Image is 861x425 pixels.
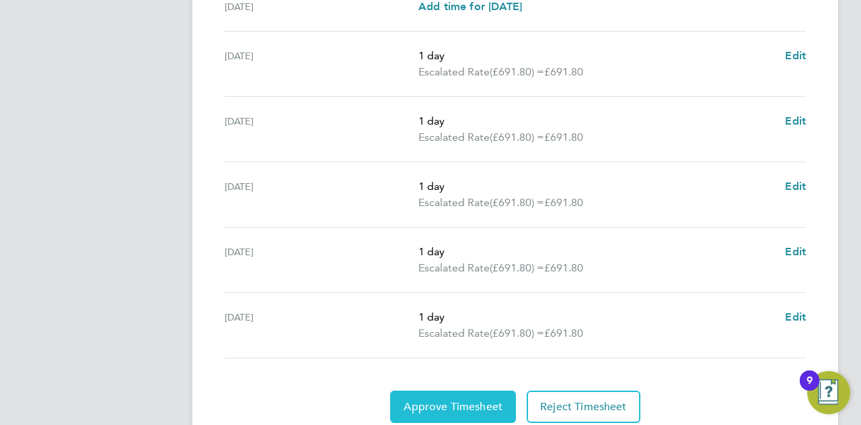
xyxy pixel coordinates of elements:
a: Edit [785,244,806,260]
span: (£691.80) = [490,261,544,274]
span: Reject Timesheet [540,400,627,414]
span: Approve Timesheet [404,400,502,414]
a: Edit [785,48,806,64]
button: Reject Timesheet [527,391,640,423]
div: [DATE] [225,48,418,80]
span: £691.80 [544,196,583,209]
a: Edit [785,309,806,325]
span: Edit [785,180,806,193]
div: [DATE] [225,309,418,341]
a: Edit [785,113,806,129]
span: Escalated Rate [418,64,490,80]
span: Edit [785,49,806,62]
p: 1 day [418,48,774,64]
span: (£691.80) = [490,131,544,143]
span: Escalated Rate [418,129,490,145]
p: 1 day [418,178,774,195]
span: Edit [785,245,806,258]
span: £691.80 [544,261,583,274]
span: Escalated Rate [418,260,490,276]
div: 9 [807,381,813,398]
p: 1 day [418,244,774,260]
div: [DATE] [225,244,418,276]
a: Edit [785,178,806,195]
button: Open Resource Center, 9 new notifications [807,371,850,414]
span: (£691.80) = [490,196,544,209]
span: Edit [785,310,806,323]
span: (£691.80) = [490,65,544,78]
span: £691.80 [544,65,583,78]
span: (£691.80) = [490,327,544,339]
span: Edit [785,115,806,127]
p: 1 day [418,113,774,129]
span: Escalated Rate [418,325,490,341]
div: [DATE] [225,178,418,211]
button: Approve Timesheet [390,391,516,423]
div: [DATE] [225,113,418,145]
span: Escalated Rate [418,195,490,211]
p: 1 day [418,309,774,325]
span: £691.80 [544,327,583,339]
span: £691.80 [544,131,583,143]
